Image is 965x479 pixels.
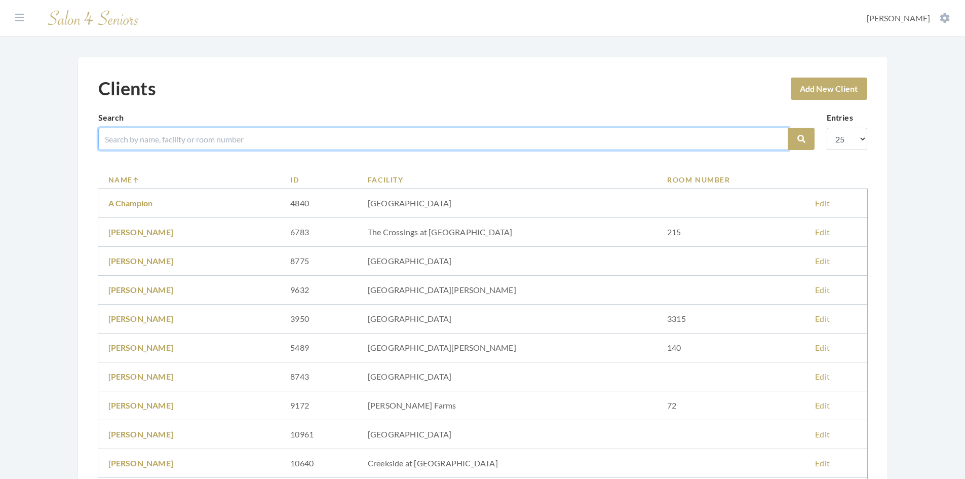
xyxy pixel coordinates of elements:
[108,227,174,237] a: [PERSON_NAME]
[98,78,156,99] h1: Clients
[667,174,795,185] a: Room Number
[657,218,805,247] td: 215
[657,305,805,334] td: 3315
[358,247,657,276] td: [GEOGRAPHIC_DATA]
[791,78,867,100] a: Add New Client
[280,334,358,362] td: 5489
[657,334,805,362] td: 140
[815,314,830,323] a: Edit
[864,13,953,24] button: [PERSON_NAME]
[657,391,805,420] td: 72
[815,343,830,352] a: Edit
[108,285,174,294] a: [PERSON_NAME]
[827,112,853,124] label: Entries
[358,305,657,334] td: [GEOGRAPHIC_DATA]
[815,372,830,381] a: Edit
[358,189,657,218] td: [GEOGRAPHIC_DATA]
[290,174,348,185] a: ID
[108,429,174,439] a: [PERSON_NAME]
[815,227,830,237] a: Edit
[108,372,174,381] a: [PERSON_NAME]
[815,256,830,266] a: Edit
[108,256,174,266] a: [PERSON_NAME]
[815,429,830,439] a: Edit
[280,247,358,276] td: 8775
[815,458,830,468] a: Edit
[358,420,657,449] td: [GEOGRAPHIC_DATA]
[108,400,174,410] a: [PERSON_NAME]
[815,198,830,208] a: Edit
[280,218,358,247] td: 6783
[358,218,657,247] td: The Crossings at [GEOGRAPHIC_DATA]
[280,189,358,218] td: 4840
[867,13,930,23] span: [PERSON_NAME]
[108,198,153,208] a: A Champion
[280,305,358,334] td: 3950
[98,128,788,150] input: Search by name, facility or room number
[280,449,358,478] td: 10640
[358,334,657,362] td: [GEOGRAPHIC_DATA][PERSON_NAME]
[815,285,830,294] a: Edit
[108,343,174,352] a: [PERSON_NAME]
[815,400,830,410] a: Edit
[43,6,144,30] img: Salon 4 Seniors
[358,276,657,305] td: [GEOGRAPHIC_DATA][PERSON_NAME]
[280,276,358,305] td: 9632
[358,449,657,478] td: Creekside at [GEOGRAPHIC_DATA]
[108,458,174,468] a: [PERSON_NAME]
[368,174,647,185] a: Facility
[98,112,124,124] label: Search
[108,174,271,185] a: Name
[358,362,657,391] td: [GEOGRAPHIC_DATA]
[280,420,358,449] td: 10961
[280,362,358,391] td: 8743
[358,391,657,420] td: [PERSON_NAME] Farms
[280,391,358,420] td: 9172
[108,314,174,323] a: [PERSON_NAME]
